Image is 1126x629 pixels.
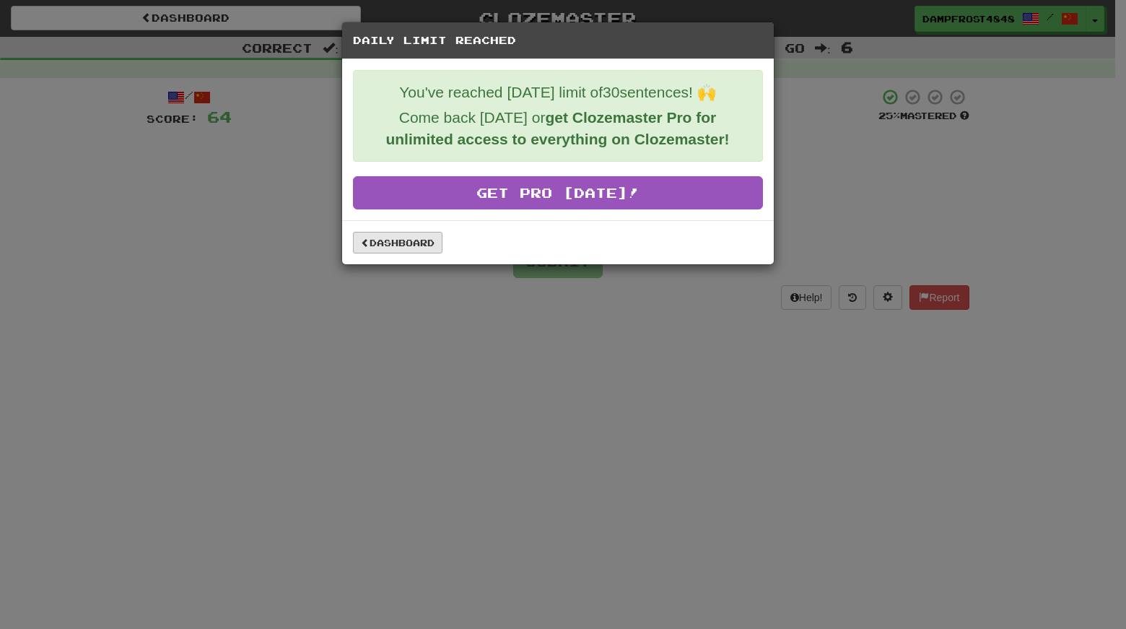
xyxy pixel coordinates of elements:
strong: get Clozemaster Pro for unlimited access to everything on Clozemaster! [385,109,729,147]
p: Come back [DATE] or [365,107,751,150]
p: You've reached [DATE] limit of 30 sentences! 🙌 [365,82,751,103]
a: Dashboard [353,232,442,253]
h5: Daily Limit Reached [353,33,763,48]
a: Get Pro [DATE]! [353,176,763,209]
